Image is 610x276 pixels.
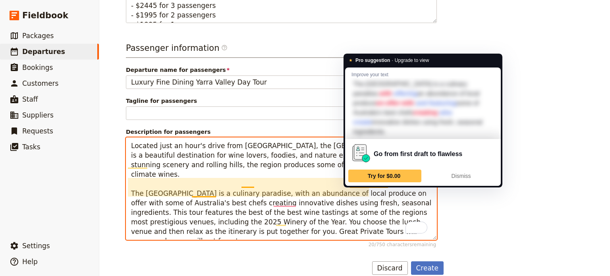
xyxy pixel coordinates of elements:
input: Tagline for passengers [126,106,437,120]
span: Packages [22,32,54,40]
span: Customers [22,79,58,87]
span: Departure name for passengers [126,66,437,74]
span: Fieldbook [22,10,68,21]
textarea: To enrich screen reader interactions, please activate Accessibility in Grammarly extension settings [126,137,437,240]
span: Staff [22,95,38,103]
span: Help [22,258,38,266]
span: 20 / 750 characters remaining [366,241,437,249]
button: Discard [372,261,408,275]
span: Settings [22,242,50,250]
span: Departures [22,48,65,56]
input: Departure name for passengers [126,75,437,89]
span: Tasks [22,143,41,151]
span: Requests [22,127,53,135]
span: Description for passengers [126,128,437,136]
span: Tagline for passengers [126,97,437,105]
span: ​ [221,44,228,54]
button: Create [411,261,444,275]
span: Suppliers [22,111,54,119]
h3: Passenger information [126,42,437,58]
span: ​ [221,44,228,51]
span: Bookings [22,64,53,71]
